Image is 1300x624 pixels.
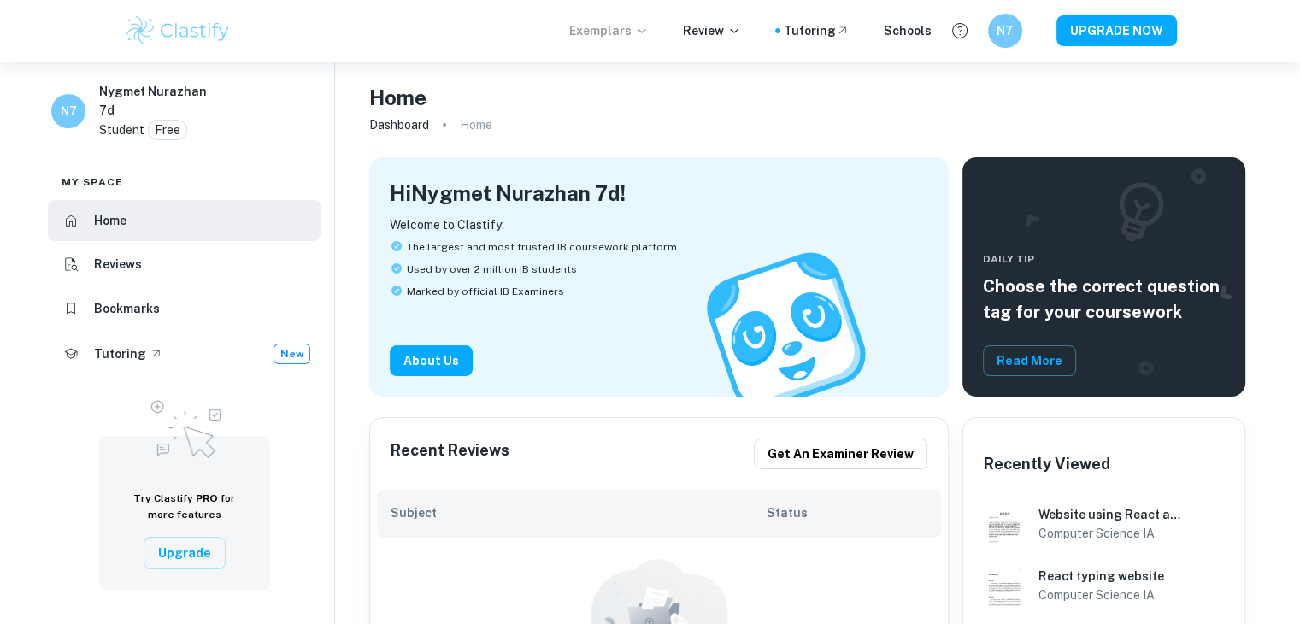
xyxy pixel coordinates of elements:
[977,497,1231,551] a: Computer Science IA example thumbnail: Website using React and Node js (29/34)Website using React...
[983,251,1225,267] span: Daily Tip
[945,16,974,45] button: Help and Feedback
[754,439,927,469] button: Get an examiner review
[120,491,250,523] h6: Try Clastify for more features
[569,21,649,40] p: Exemplars
[983,345,1076,376] button: Read More
[1038,524,1186,543] h6: Computer Science IA
[1038,505,1186,524] h6: Website using React and Node js (29/34)
[99,121,144,139] p: Student
[99,82,222,120] h6: Nygmet Nurazhan 7d
[683,21,741,40] p: Review
[124,14,232,48] img: Clastify logo
[984,452,1110,476] h6: Recently Viewed
[48,200,321,241] a: Home
[62,174,123,190] span: My space
[767,503,927,522] h6: Status
[407,284,564,299] span: Marked by official IB Examiners
[407,239,677,255] span: The largest and most trusted IB coursework platform
[155,121,180,139] p: Free
[390,345,473,376] button: About Us
[460,115,492,134] p: Home
[144,537,226,569] button: Upgrade
[94,255,142,274] h6: Reviews
[884,21,932,40] a: Schools
[94,211,126,230] h6: Home
[48,333,321,375] a: TutoringNew
[977,558,1231,613] a: Computer Science IA example thumbnail: React typing websiteReact typing websiteComputer Science IA
[1038,586,1186,604] h6: Computer Science IA
[407,262,577,277] span: Used by over 2 million IB students
[995,21,1015,40] h6: N7
[94,344,146,363] h6: Tutoring
[369,113,429,137] a: Dashboard
[274,346,309,362] span: New
[984,565,1025,606] img: Computer Science IA example thumbnail: React typing website
[1038,567,1186,586] h6: React typing website
[196,492,218,504] span: PRO
[390,178,626,209] h4: Hi Nygmet Nurazhan 7d !
[391,503,766,522] h6: Subject
[94,299,160,318] h6: Bookmarks
[142,390,227,463] img: Upgrade to Pro
[48,288,321,329] a: Bookmarks
[1056,15,1177,46] button: UPGRADE NOW
[988,14,1022,48] button: N7
[59,102,79,121] h6: N7
[784,21,850,40] a: Tutoring
[369,82,426,113] h4: Home
[48,244,321,286] a: Reviews
[983,274,1225,325] h5: Choose the correct question tag for your coursework
[984,503,1025,545] img: Computer Science IA example thumbnail: Website using React and Node js (29/34)
[391,439,509,469] h6: Recent Reviews
[390,215,928,234] p: Welcome to Clastify:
